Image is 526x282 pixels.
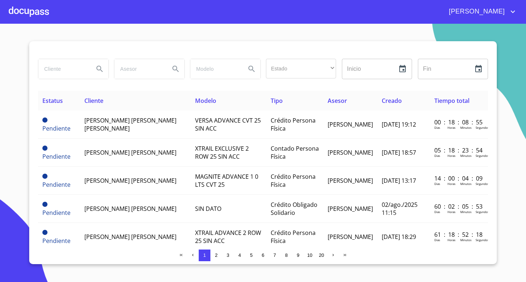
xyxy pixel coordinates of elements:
button: 7 [269,250,281,261]
span: XTRAIL EXCLUSIVE 2 ROW 25 SIN ACC [195,144,249,161]
span: Estatus [42,97,63,105]
span: [PERSON_NAME] [PERSON_NAME] [84,205,176,213]
span: [DATE] 18:57 [382,148,416,157]
span: [DATE] 13:17 [382,177,416,185]
span: Pendiente [42,124,70,132]
p: Minutos [460,154,472,158]
span: [PERSON_NAME] [328,148,373,157]
span: [PERSON_NAME] [328,120,373,128]
span: Crédito Obligado Solidario [271,201,317,217]
span: VERSA ADVANCE CVT 25 SIN ACC [195,116,261,132]
span: XTRAIL ADVANCE 2 ROW 25 SIN ACC [195,229,261,245]
p: Minutos [460,125,472,130]
p: Horas [447,182,456,186]
span: 9 [297,252,299,258]
span: [PERSON_NAME] [PERSON_NAME] [84,148,176,157]
p: Horas [447,238,456,242]
span: SIN DATO [195,205,221,213]
p: Minutos [460,238,472,242]
span: [DATE] 18:29 [382,233,416,241]
p: 00 : 18 : 08 : 55 [434,118,484,126]
span: MAGNITE ADVANCE 1 0 LTS CVT 25 [195,173,258,189]
p: Horas [447,154,456,158]
div: ​ [266,59,336,78]
span: Tipo [271,97,283,105]
input: search [114,59,164,79]
p: Segundos [476,238,489,242]
button: 3 [222,250,234,261]
span: [PERSON_NAME] [328,233,373,241]
span: [PERSON_NAME] [328,205,373,213]
button: 9 [292,250,304,261]
span: Crédito Persona Física [271,173,316,189]
span: 3 [226,252,229,258]
p: Segundos [476,125,489,130]
button: 1 [199,250,210,261]
p: Segundos [476,154,489,158]
p: 14 : 00 : 04 : 09 [434,174,484,182]
button: 10 [304,250,316,261]
span: 2 [215,252,217,258]
span: 5 [250,252,252,258]
span: Crédito Persona Física [271,116,316,132]
p: Dias [434,154,440,158]
p: Minutos [460,210,472,214]
p: Minutos [460,182,472,186]
span: [PERSON_NAME] [PERSON_NAME] [PERSON_NAME] [84,116,176,132]
p: 60 : 02 : 05 : 53 [434,202,484,210]
span: 6 [262,252,264,258]
span: Modelo [195,97,216,105]
span: 4 [238,252,241,258]
button: 2 [210,250,222,261]
p: Horas [447,125,456,130]
span: 8 [285,252,287,258]
span: Pendiente [42,237,70,245]
span: Crédito Persona Física [271,229,316,245]
span: [PERSON_NAME] [PERSON_NAME] [84,177,176,185]
p: 05 : 18 : 23 : 54 [434,146,484,154]
span: Pendiente [42,146,47,151]
button: account of current user [443,6,517,18]
button: 6 [257,250,269,261]
span: Cliente [84,97,103,105]
p: Dias [434,125,440,130]
span: 7 [273,252,276,258]
span: Creado [382,97,402,105]
span: Pendiente [42,202,47,207]
span: 1 [203,252,206,258]
span: 10 [307,252,312,258]
span: Pendiente [42,209,70,217]
span: [PERSON_NAME] [PERSON_NAME] [84,233,176,241]
span: Pendiente [42,181,70,189]
button: Search [91,60,108,78]
span: Pendiente [42,174,47,179]
p: Horas [447,210,456,214]
span: [PERSON_NAME] [328,177,373,185]
span: Contado Persona Física [271,144,319,161]
input: search [190,59,240,79]
button: Search [167,60,184,78]
span: Tiempo total [434,97,469,105]
span: Pendiente [42,230,47,235]
span: [PERSON_NAME] [443,6,508,18]
span: 20 [319,252,324,258]
button: 4 [234,250,245,261]
p: Dias [434,210,440,214]
p: Dias [434,238,440,242]
button: 8 [281,250,292,261]
span: Pendiente [42,117,47,123]
p: Segundos [476,210,489,214]
button: Search [243,60,260,78]
p: Segundos [476,182,489,186]
span: Pendiente [42,152,70,161]
p: 61 : 18 : 52 : 18 [434,231,484,239]
button: 5 [245,250,257,261]
p: Dias [434,182,440,186]
input: search [38,59,88,79]
button: 20 [316,250,327,261]
span: 02/ago./2025 11:15 [382,201,418,217]
span: [DATE] 19:12 [382,120,416,128]
span: Asesor [328,97,347,105]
